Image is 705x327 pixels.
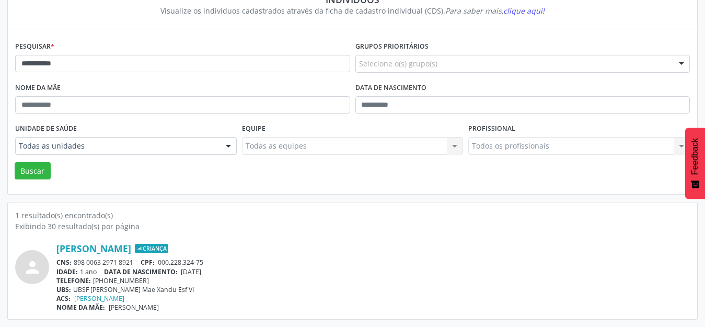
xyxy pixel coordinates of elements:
[56,267,690,276] div: 1 ano
[355,80,426,96] label: Data de nascimento
[503,6,545,16] span: clique aqui!
[690,138,700,175] span: Feedback
[359,58,437,69] span: Selecione o(s) grupo(s)
[685,128,705,199] button: Feedback - Mostrar pesquisa
[15,39,54,55] label: Pesquisar
[56,303,105,312] span: NOME DA MÃE:
[109,303,159,312] span: [PERSON_NAME]
[22,5,683,16] div: Visualize os indivíduos cadastrados através da ficha de cadastro individual (CDS).
[15,162,51,180] button: Buscar
[135,244,168,253] span: Criança
[15,210,690,221] div: 1 resultado(s) encontrado(s)
[23,258,42,277] i: person
[104,267,178,276] span: DATA DE NASCIMENTO:
[15,80,61,96] label: Nome da mãe
[141,258,155,267] span: CPF:
[56,243,131,254] a: [PERSON_NAME]
[445,6,545,16] i: Para saber mais,
[355,39,429,55] label: Grupos prioritários
[15,121,77,137] label: Unidade de saúde
[242,121,265,137] label: Equipe
[158,258,203,267] span: 000.228.324-75
[19,141,215,151] span: Todas as unidades
[56,258,690,267] div: 898 0063 2971 8921
[56,258,72,267] span: CNS:
[181,267,201,276] span: [DATE]
[56,285,690,294] div: UBSF [PERSON_NAME] Mae Xandu Esf VI
[56,267,78,276] span: IDADE:
[468,121,515,137] label: Profissional
[56,276,91,285] span: TELEFONE:
[56,276,690,285] div: [PHONE_NUMBER]
[56,285,71,294] span: UBS:
[15,221,690,232] div: Exibindo 30 resultado(s) por página
[56,294,71,303] span: ACS:
[74,294,124,303] a: [PERSON_NAME]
